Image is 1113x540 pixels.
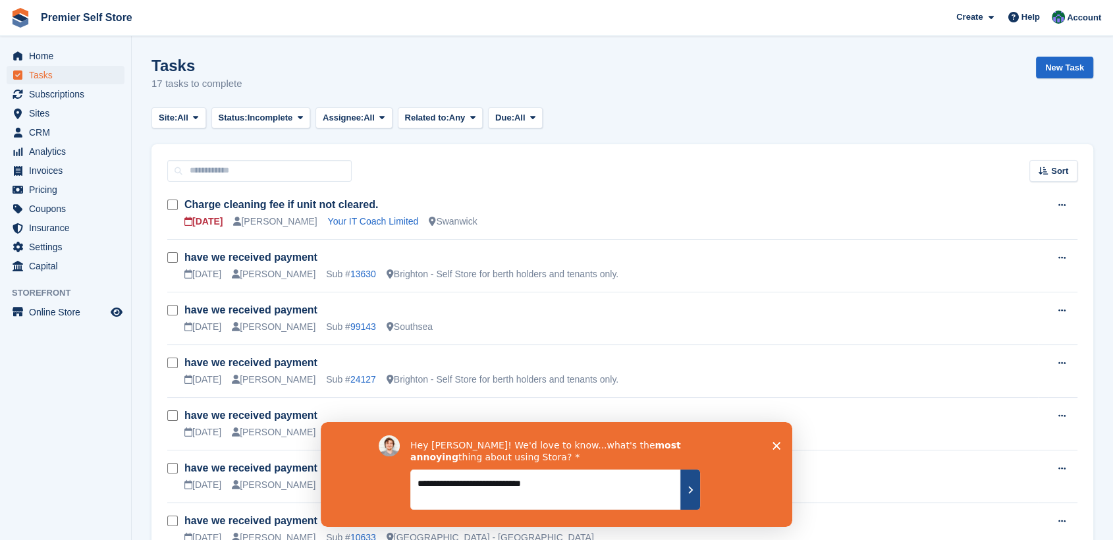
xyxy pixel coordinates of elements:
[7,257,124,275] a: menu
[323,111,364,124] span: Assignee:
[321,422,792,527] iframe: Survey by David from Stora
[350,374,376,385] a: 24127
[326,373,376,387] div: Sub #
[29,238,108,256] span: Settings
[328,216,419,227] a: Your IT Coach Limited
[7,142,124,161] a: menu
[184,515,317,526] a: have we received payment
[7,104,124,122] a: menu
[232,267,315,281] div: [PERSON_NAME]
[248,111,293,124] span: Incomplete
[7,238,124,256] a: menu
[233,215,317,229] div: [PERSON_NAME]
[29,161,108,180] span: Invoices
[184,320,221,334] div: [DATE]
[177,111,188,124] span: All
[1067,11,1101,24] span: Account
[1036,57,1093,78] a: New Task
[151,76,242,92] p: 17 tasks to complete
[184,462,317,473] a: have we received payment
[7,219,124,237] a: menu
[184,304,317,315] a: have we received payment
[12,286,131,300] span: Storefront
[7,47,124,65] a: menu
[29,123,108,142] span: CRM
[495,111,514,124] span: Due:
[387,267,618,281] div: Brighton - Self Store for berth holders and tenants only.
[1051,165,1068,178] span: Sort
[364,111,375,124] span: All
[29,200,108,218] span: Coupons
[387,320,433,334] div: Southsea
[151,107,206,129] button: Site: All
[184,199,378,210] a: Charge cleaning fee if unit not cleared.
[29,180,108,199] span: Pricing
[29,257,108,275] span: Capital
[159,111,177,124] span: Site:
[488,107,543,129] button: Due: All
[1021,11,1040,24] span: Help
[29,219,108,237] span: Insurance
[184,252,317,263] a: have we received payment
[184,425,221,439] div: [DATE]
[315,107,393,129] button: Assignee: All
[184,478,221,492] div: [DATE]
[29,47,108,65] span: Home
[36,7,138,28] a: Premier Self Store
[326,320,376,334] div: Sub #
[7,66,124,84] a: menu
[429,215,477,229] div: Swanwick
[109,304,124,320] a: Preview store
[350,321,376,332] a: 99143
[7,180,124,199] a: menu
[7,200,124,218] a: menu
[29,85,108,103] span: Subscriptions
[219,111,248,124] span: Status:
[184,215,223,229] div: [DATE]
[1052,11,1065,24] img: Jo Granger
[184,267,221,281] div: [DATE]
[232,373,315,387] div: [PERSON_NAME]
[398,107,483,129] button: Related to: Any
[211,107,310,129] button: Status: Incomplete
[29,104,108,122] span: Sites
[232,320,315,334] div: [PERSON_NAME]
[387,373,618,387] div: Brighton - Self Store for berth holders and tenants only.
[405,111,449,124] span: Related to:
[514,111,526,124] span: All
[449,111,466,124] span: Any
[232,425,315,439] div: [PERSON_NAME]
[29,66,108,84] span: Tasks
[7,123,124,142] a: menu
[232,478,315,492] div: [PERSON_NAME]
[29,142,108,161] span: Analytics
[350,269,376,279] a: 13630
[184,357,317,368] a: have we received payment
[7,85,124,103] a: menu
[7,161,124,180] a: menu
[184,410,317,421] a: have we received payment
[184,373,221,387] div: [DATE]
[956,11,983,24] span: Create
[7,303,124,321] a: menu
[326,267,376,281] div: Sub #
[11,8,30,28] img: stora-icon-8386f47178a22dfd0bd8f6a31ec36ba5ce8667c1dd55bd0f319d3a0aa187defe.svg
[29,303,108,321] span: Online Store
[151,57,242,74] h1: Tasks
